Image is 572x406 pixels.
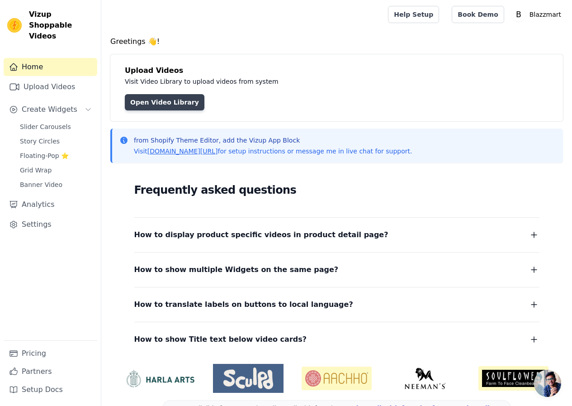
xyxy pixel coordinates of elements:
button: Create Widgets [4,100,97,119]
a: Book Demo [452,6,504,23]
span: Floating-Pop ⭐ [20,151,69,160]
p: Visit Video Library to upload videos from system [125,76,530,87]
button: How to show Title text below video cards? [134,333,539,346]
span: Story Circles [20,137,60,146]
a: Partners [4,363,97,381]
a: Grid Wrap [14,164,97,177]
span: How to display product specific videos in product detail page? [134,229,388,241]
button: B Blazzmart [511,6,565,23]
a: Banner Video [14,178,97,191]
button: How to show multiple Widgets on the same page? [134,263,539,276]
img: Vizup [7,18,22,33]
span: Slider Carousels [20,122,71,131]
div: Open chat [534,370,561,397]
span: Create Widgets [22,104,77,115]
a: Help Setup [388,6,439,23]
span: How to show Title text below video cards? [134,333,307,346]
p: Visit for setup instructions or message me in live chat for support. [134,147,412,156]
img: Neeman's [390,368,460,389]
a: Floating-Pop ⭐ [14,149,97,162]
a: Settings [4,215,97,234]
h4: Greetings 👋! [110,36,563,47]
img: Sculpd US [213,368,283,389]
a: Slider Carousels [14,120,97,133]
a: Story Circles [14,135,97,148]
span: Banner Video [20,180,62,189]
span: How to translate labels on buttons to local language? [134,298,353,311]
button: How to display product specific videos in product detail page? [134,229,539,241]
p: from Shopify Theme Editor, add the Vizup App Block [134,136,412,145]
a: [DOMAIN_NAME][URL] [147,148,218,155]
a: Pricing [4,344,97,363]
text: B [516,10,521,19]
img: Aachho [302,367,372,390]
img: Soulflower [478,366,548,391]
a: Open Video Library [125,94,204,110]
h2: Frequently asked questions [134,181,539,199]
a: Analytics [4,196,97,214]
span: Vizup Shoppable Videos [29,9,94,42]
h4: Upload Videos [125,65,548,76]
p: Blazzmart [526,6,565,23]
a: Setup Docs [4,381,97,399]
button: How to translate labels on buttons to local language? [134,298,539,311]
span: Grid Wrap [20,166,52,175]
img: HarlaArts [125,369,195,388]
a: Upload Videos [4,78,97,96]
span: How to show multiple Widgets on the same page? [134,263,339,276]
a: Home [4,58,97,76]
